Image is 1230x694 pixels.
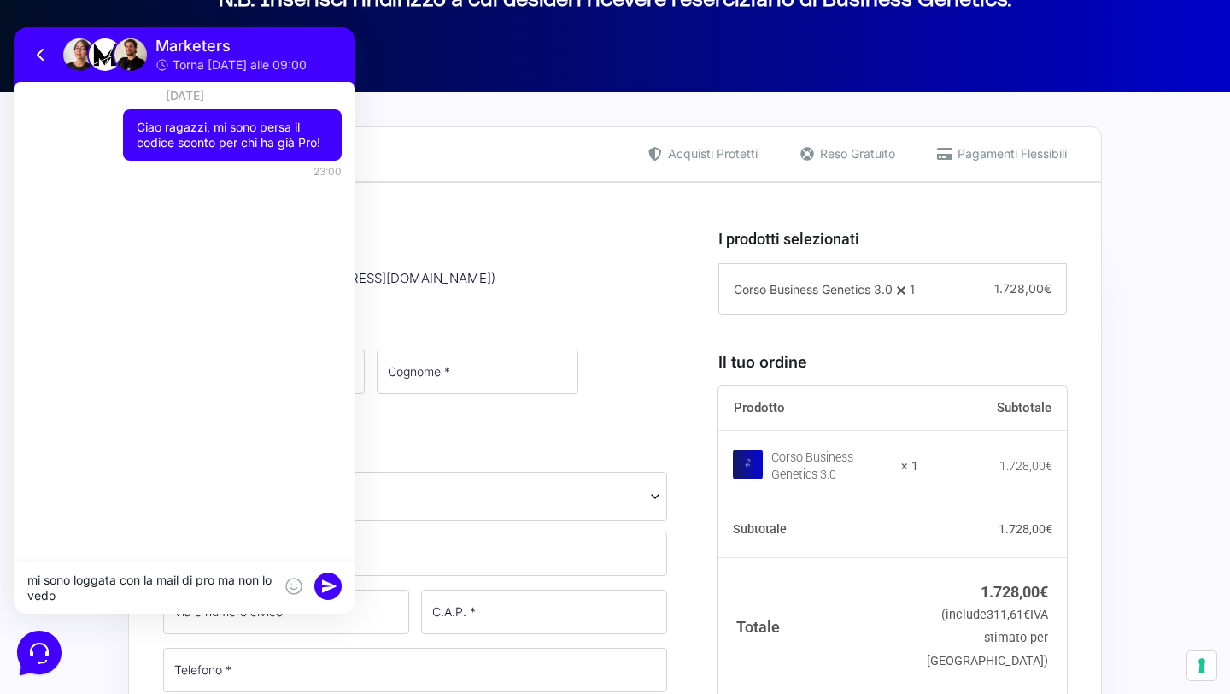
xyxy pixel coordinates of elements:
h3: Informazioni Cliente [163,229,667,252]
th: Prodotto [718,386,919,431]
span: Provincia [163,472,667,521]
span: Pagamenti Flessibili [953,144,1067,162]
span: € [1045,459,1052,473]
span: 311,61 [987,608,1030,622]
th: Subtotale [718,503,919,558]
h3: Il tuo ordine [718,350,1067,373]
input: Cognome * [377,350,578,394]
h3: Fatturazione e spedizione [163,311,667,334]
span: 1 [910,282,915,297]
strong: × 1 [901,458,918,475]
button: Le tue preferenze relative al consenso per le tecnologie di tracciamento [1187,651,1216,680]
bdi: 1.728,00 [999,522,1052,536]
div: Corso Business Genetics 3.0 [771,450,891,484]
img: Corso Business Genetics 3.0 [733,450,763,479]
span: 1.728,00 [994,281,1051,296]
input: C.A.P. * [421,590,667,634]
input: Città * [163,532,667,576]
iframe: Customerly Messenger [14,27,355,614]
p: Ciao ragazzi, mi sono persa il codice sconto per chi ha già Pro! [123,92,314,123]
img: dark [38,43,72,77]
span: € [1045,522,1052,536]
p: 23:00 [300,137,328,152]
span: Avanti [167,188,202,202]
button: Avanti [51,178,338,212]
bdi: 1.728,00 [999,459,1052,473]
span: € [1023,608,1030,622]
span: Corso Business Genetics 3.0 [734,282,893,297]
span: € [1044,281,1051,296]
input: Telefono * [163,648,667,692]
span: [DATE] [132,55,211,82]
small: (include IVA stimato per [GEOGRAPHIC_DATA]) [927,608,1048,668]
span: Come valuti la tua esperienza con l'assistenza di Marketers? [85,38,352,79]
h3: I prodotti selezionati [718,227,1067,250]
th: Subtotale [918,386,1067,431]
div: [PERSON_NAME] ( [EMAIL_ADDRESS][DOMAIN_NAME] ) [157,265,673,293]
iframe: Customerly Messenger Launcher [14,627,65,679]
p: Torna domani alle 09:00 [159,29,293,46]
span: Reso Gratuito [816,144,895,162]
bdi: 1.728,00 [981,583,1048,601]
span: € [1040,583,1048,601]
span: Acquisti Protetti [664,144,758,162]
